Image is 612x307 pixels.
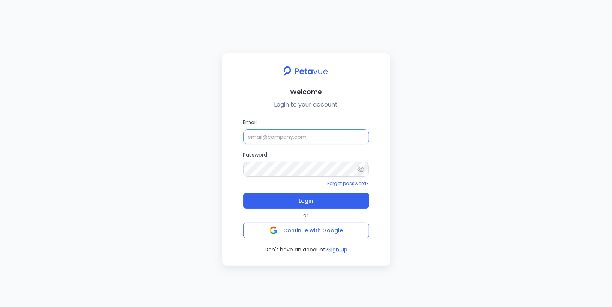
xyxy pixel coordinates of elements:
a: Forgot password? [328,180,369,187]
label: Password [243,150,369,176]
span: Continue with Google [283,227,343,234]
span: Login [299,196,313,206]
span: Don't have an account? [265,246,328,254]
input: Password [243,162,369,176]
button: Sign up [328,246,347,254]
h2: Welcome [228,86,384,97]
span: or [304,212,309,220]
button: Login [243,193,369,209]
button: Continue with Google [243,223,369,238]
img: petavue logo [279,62,333,80]
label: Email [243,118,369,144]
p: Login to your account [228,100,384,109]
input: Email [243,129,369,144]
